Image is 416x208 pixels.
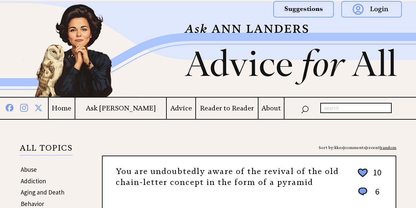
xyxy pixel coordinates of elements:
[334,145,343,150] a: likes
[21,188,64,196] a: Aging and Death
[20,103,28,112] img: instagram%20blue.png
[258,104,284,112] a: About
[357,186,369,197] img: message_round%201.png
[6,103,13,112] img: facebook%20blue.png
[357,167,369,179] img: heart_outline%202.png
[370,167,382,185] td: 10
[21,177,46,185] a: Addiction
[116,166,339,188] a: You are undoubtedly aware of the revival of the old chain-letter concept in the form of a pyramid
[196,104,258,112] a: Reader to Reader
[21,165,37,173] a: Abuse
[381,145,396,150] a: random
[75,104,166,112] a: Ask [PERSON_NAME]
[49,104,75,112] a: Home
[319,140,396,156] div: Sort by: | | |
[273,1,334,17] img: suggestions.png
[320,103,392,113] input: search
[167,104,195,112] a: Advice
[341,1,402,17] img: login.png
[301,104,309,114] img: search_nav.png
[20,144,73,156] p: ALL TOPICS
[344,145,366,150] a: comments
[370,186,382,203] td: 6
[367,145,380,150] a: recent
[35,103,42,112] img: x%20blue.png
[21,200,44,208] a: Behavior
